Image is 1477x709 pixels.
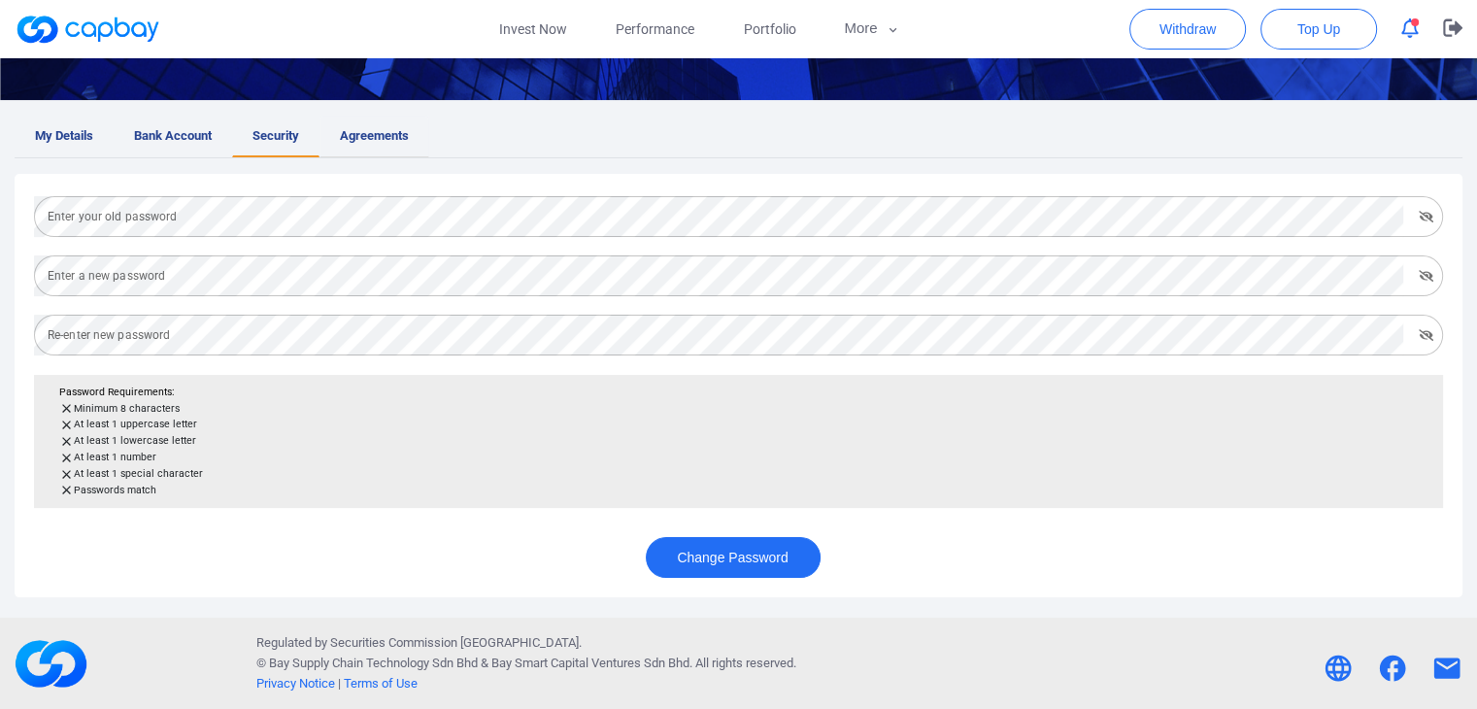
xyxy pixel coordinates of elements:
span: At least 1 lowercase letter [74,434,196,447]
span: At least 1 special character [74,467,203,480]
img: footerLogo [15,627,87,700]
span: Bay Smart Capital Ventures Sdn Bhd [491,656,689,670]
span: Security [252,126,299,147]
span: Bank Account [134,126,212,147]
p: Regulated by Securities Commission [GEOGRAPHIC_DATA]. © Bay Supply Chain Technology Sdn Bhd & . A... [256,633,796,693]
span: Top Up [1297,19,1340,39]
a: Terms of Use [344,676,418,691]
span: Portfolio [743,18,795,40]
span: Password Requirements: [59,386,175,398]
span: At least 1 uppercase letter [74,418,197,430]
span: My Details [35,126,93,147]
button: Change Password [646,537,821,578]
span: Agreements [340,126,409,147]
span: Minimum 8 characters [74,402,180,415]
span: Performance [616,18,694,40]
span: At least 1 number [74,451,156,463]
span: Passwords match [74,484,156,496]
a: Privacy Notice [256,676,335,691]
button: Withdraw [1129,9,1246,50]
button: Top Up [1260,9,1377,50]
